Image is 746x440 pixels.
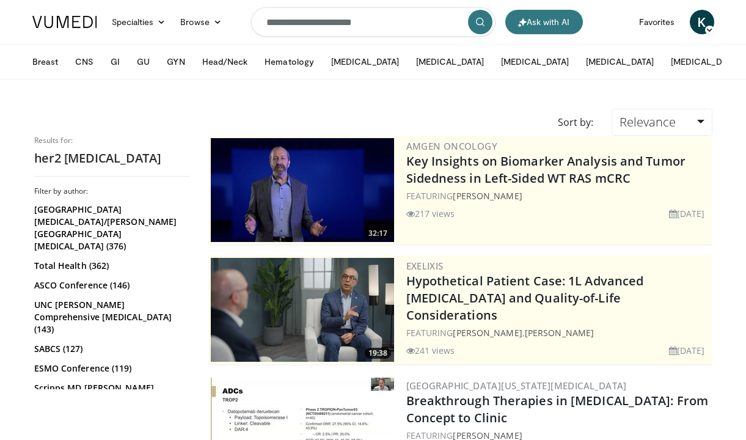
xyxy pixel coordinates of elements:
a: Breakthrough Therapies in [MEDICAL_DATA]: From Concept to Clinic [406,392,709,426]
a: Hypothetical Patient Case: 1L Advanced [MEDICAL_DATA] and Quality-of-Life Considerations [406,273,644,323]
a: Exelixis [406,260,444,272]
li: [DATE] [669,207,705,220]
a: [PERSON_NAME] [525,327,594,339]
h3: Filter by author: [34,186,190,196]
a: Specialties [104,10,174,34]
button: [MEDICAL_DATA] [494,50,576,74]
a: ASCO Conference (146) [34,279,187,291]
div: Sort by: [549,109,602,136]
a: ESMO Conference (119) [34,362,187,375]
a: [GEOGRAPHIC_DATA][US_STATE][MEDICAL_DATA] [406,380,627,392]
a: UNC [PERSON_NAME] Comprehensive [MEDICAL_DATA] (143) [34,299,187,335]
button: Head/Neck [195,50,255,74]
span: 19:38 [365,348,391,359]
button: Ask with AI [505,10,583,34]
a: 19:38 [211,258,394,362]
a: Amgen Oncology [406,140,498,152]
button: GYN [159,50,192,74]
a: Browse [173,10,229,34]
li: 217 views [406,207,455,220]
a: [GEOGRAPHIC_DATA][MEDICAL_DATA]/[PERSON_NAME][GEOGRAPHIC_DATA][MEDICAL_DATA] (376) [34,204,187,252]
a: Key Insights on Biomarker Analysis and Tumor Sidedness in Left-Sided WT RAS mCRC [406,153,686,186]
button: Breast [25,50,65,74]
a: K [690,10,714,34]
button: GU [130,50,157,74]
input: Search topics, interventions [251,7,496,37]
button: Hematology [257,50,321,74]
button: [MEDICAL_DATA] [579,50,661,74]
li: 241 views [406,344,455,357]
li: [DATE] [669,344,705,357]
div: FEATURING , [406,326,710,339]
button: [MEDICAL_DATA] [664,50,746,74]
img: 5ecd434b-3529-46b9-a096-7519503420a4.png.300x170_q85_crop-smart_upscale.jpg [211,138,394,242]
span: 32:17 [365,228,391,239]
div: FEATURING [406,189,710,202]
span: Relevance [620,114,676,130]
a: Favorites [632,10,682,34]
a: 32:17 [211,138,394,242]
img: 7f860e55-decd-49ee-8c5f-da08edcb9540.png.300x170_q85_crop-smart_upscale.png [211,258,394,362]
p: Results for: [34,136,190,145]
button: CNS [68,50,101,74]
button: [MEDICAL_DATA] [409,50,491,74]
a: [PERSON_NAME] [453,190,522,202]
button: [MEDICAL_DATA] [324,50,406,74]
a: Scripps MD [PERSON_NAME][GEOGRAPHIC_DATA][MEDICAL_DATA] (111) [34,382,187,419]
button: GI [103,50,127,74]
a: Total Health (362) [34,260,187,272]
h2: her2 [MEDICAL_DATA] [34,150,190,166]
a: SABCS (127) [34,343,187,355]
a: Relevance [612,109,712,136]
img: VuMedi Logo [32,16,97,28]
a: [PERSON_NAME] [453,327,522,339]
